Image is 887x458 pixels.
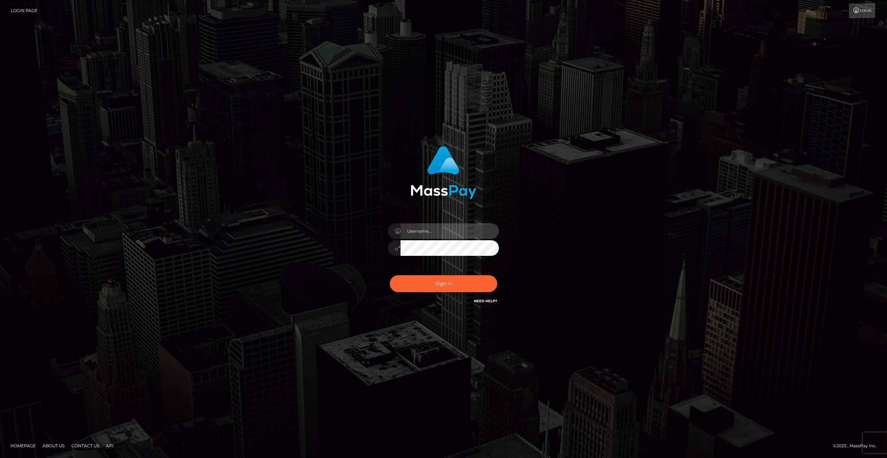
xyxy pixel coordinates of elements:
[390,275,497,292] button: Sign in
[474,299,497,303] a: Need Help?
[411,146,476,199] img: MassPay Login
[8,440,38,451] a: Homepage
[833,442,882,450] div: © 2025 , MassPay Inc.
[40,440,67,451] a: About Us
[69,440,102,451] a: Contact Us
[401,223,499,239] input: Username...
[103,440,116,451] a: API
[11,3,37,18] a: Login Page
[849,3,875,18] a: Login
